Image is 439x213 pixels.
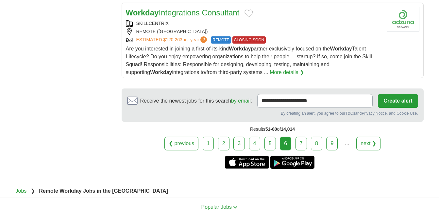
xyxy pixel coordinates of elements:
[126,8,240,17] a: WorkdayIntegrations Consultant
[264,137,276,150] a: 5
[280,137,291,150] div: 6
[231,98,251,104] a: by email
[233,206,238,209] img: toggle icon
[122,122,424,137] div: Results of
[127,110,418,116] div: By creating an alert, you agree to our and , and Cookie Use.
[249,137,261,150] a: 4
[341,137,354,150] div: ...
[356,137,380,150] a: next ❯
[229,46,251,51] strong: Workday
[245,10,253,17] button: Add to favorite jobs
[136,36,209,44] a: ESTIMATED:$120,263per year?
[218,137,229,150] a: 2
[126,46,372,75] span: Are you interested in joining a first-of-its-kind partner exclusively focused on the Talent Lifec...
[140,97,252,105] span: Receive the newest jobs for this search :
[345,111,355,116] a: T&Cs
[326,137,338,150] a: 9
[311,137,322,150] a: 8
[16,188,27,194] a: Jobs
[164,137,198,150] a: ❮ previous
[387,7,419,31] img: Company logo
[378,94,418,108] button: Create alert
[265,126,277,132] span: 51-60
[150,69,172,75] strong: Workday
[295,137,307,150] a: 7
[31,188,35,194] span: ❯
[330,46,352,51] strong: Workday
[211,36,231,44] span: REMOTE
[126,28,381,35] div: REMOTE ([GEOGRAPHIC_DATA])
[163,37,182,42] span: $120,263
[201,204,232,210] span: Popular Jobs
[270,156,314,169] a: Get the Android app
[225,156,269,169] a: Get the iPhone app
[126,20,381,27] div: SKILLCENTRIX
[233,137,245,150] a: 3
[232,36,266,44] span: CLOSING SOON
[281,126,295,132] span: 14,014
[200,36,207,43] span: ?
[362,111,387,116] a: Privacy Notice
[126,8,159,17] strong: Workday
[203,137,214,150] a: 1
[39,188,168,194] strong: Remote Workday Jobs in the [GEOGRAPHIC_DATA]
[270,68,304,76] a: More details ❯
